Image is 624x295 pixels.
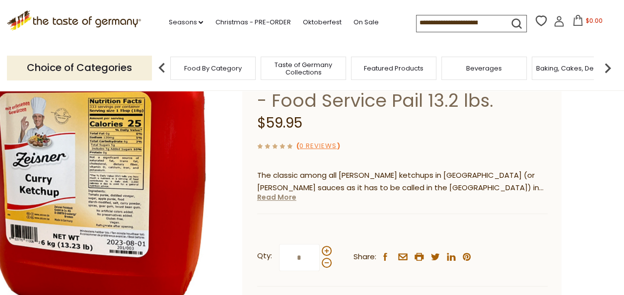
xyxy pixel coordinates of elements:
img: previous arrow [152,58,172,78]
a: Seasons [168,17,203,28]
input: Qty: [279,244,320,271]
a: On Sale [353,17,378,28]
a: Read More [257,192,296,202]
a: Food By Category [184,65,242,72]
p: Choice of Categories [7,56,152,80]
p: The classic among all [PERSON_NAME] ketchups in [GEOGRAPHIC_DATA] (or [PERSON_NAME] sauces as it ... [257,169,548,194]
span: ( ) [296,141,340,150]
a: Taste of Germany Collections [264,61,343,76]
a: Beverages [466,65,502,72]
h1: Zeisner German "[PERSON_NAME] Ketchup," Mild - Food Service Pail 13.2 lbs. [257,45,548,112]
strong: Qty: [257,250,272,262]
img: next arrow [598,58,618,78]
span: $59.95 [257,113,302,133]
a: Featured Products [364,65,423,72]
span: $0.00 [585,16,602,25]
span: Share: [353,251,376,263]
a: Oktoberfest [302,17,341,28]
a: Christmas - PRE-ORDER [215,17,290,28]
a: Baking, Cakes, Desserts [536,65,613,72]
a: 0 Reviews [299,141,337,151]
button: $0.00 [566,15,609,30]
